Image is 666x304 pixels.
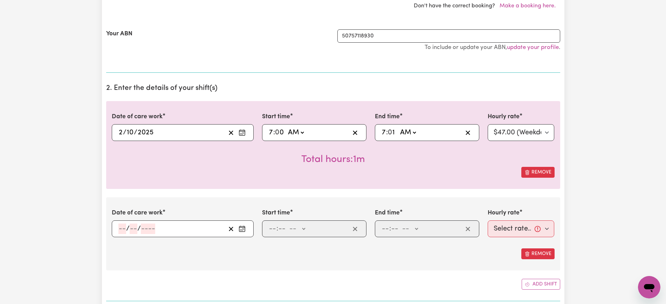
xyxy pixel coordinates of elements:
[391,224,399,234] input: --
[375,112,400,121] label: End time
[425,44,560,50] small: To include or update your ABN, .
[118,224,126,234] input: --
[414,3,560,9] span: Don't have the correct booking?
[106,84,560,93] h2: 2. Enter the details of your shift(s)
[112,208,163,218] label: Date of care work
[507,44,559,50] a: update your profile
[236,224,248,234] button: Enter the date of care work
[522,279,560,290] button: Add another shift
[226,224,236,234] button: Clear date
[276,225,278,233] span: :
[388,129,392,136] span: 0
[389,225,391,233] span: :
[123,129,126,136] span: /
[262,208,290,218] label: Start time
[382,127,386,138] input: --
[382,224,389,234] input: --
[488,208,520,218] label: Hourly rate
[488,112,520,121] label: Hourly rate
[130,224,137,234] input: --
[388,127,397,138] input: --
[275,127,284,138] input: --
[126,127,134,138] input: --
[226,127,236,138] button: Clear date
[141,224,155,234] input: ----
[236,127,248,138] button: Enter the date of care work
[638,276,660,298] iframe: Button to launch messaging window
[134,129,137,136] span: /
[126,225,130,233] span: /
[521,248,555,259] button: Remove this shift
[137,225,141,233] span: /
[521,167,555,178] button: Remove this shift
[386,129,388,136] span: :
[301,155,365,164] span: Total hours worked: 1 minute
[275,129,279,136] span: 0
[112,112,163,121] label: Date of care work
[269,127,273,138] input: --
[269,224,276,234] input: --
[137,127,154,138] input: ----
[273,129,275,136] span: :
[118,127,123,138] input: --
[106,29,132,38] label: Your ABN
[278,224,286,234] input: --
[375,208,400,218] label: End time
[262,112,290,121] label: Start time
